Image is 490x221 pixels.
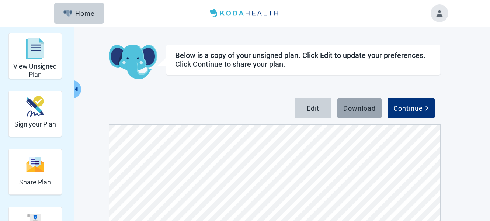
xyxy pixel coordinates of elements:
img: Koda Health [207,7,283,19]
img: make_plan_official-CpYJDfBD.svg [26,96,44,117]
img: Elephant [63,10,73,17]
button: Continue arrow-right [388,98,435,118]
span: arrow-right [423,105,429,111]
div: Continue [393,104,429,112]
div: Download [343,104,376,112]
div: Sign your Plan [8,91,62,137]
img: svg%3e [26,38,44,60]
div: Home [63,10,95,17]
div: View Unsigned Plan [8,33,62,79]
button: Edit [295,98,331,118]
h2: View Unsigned Plan [11,62,58,78]
div: Share Plan [8,149,62,195]
button: ElephantHome [54,3,104,24]
h2: Share Plan [19,178,51,186]
img: Koda Elephant [109,45,157,80]
button: Collapse menu [72,80,81,99]
h2: Sign your Plan [14,120,56,128]
div: Edit [307,104,319,112]
img: svg%3e [26,156,44,172]
div: Below is a copy of your unsigned plan. Click Edit to update your preferences. Click Continue to s... [175,51,431,69]
button: Download [337,98,382,118]
span: caret-left [73,86,80,93]
button: Toggle account menu [431,4,448,22]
